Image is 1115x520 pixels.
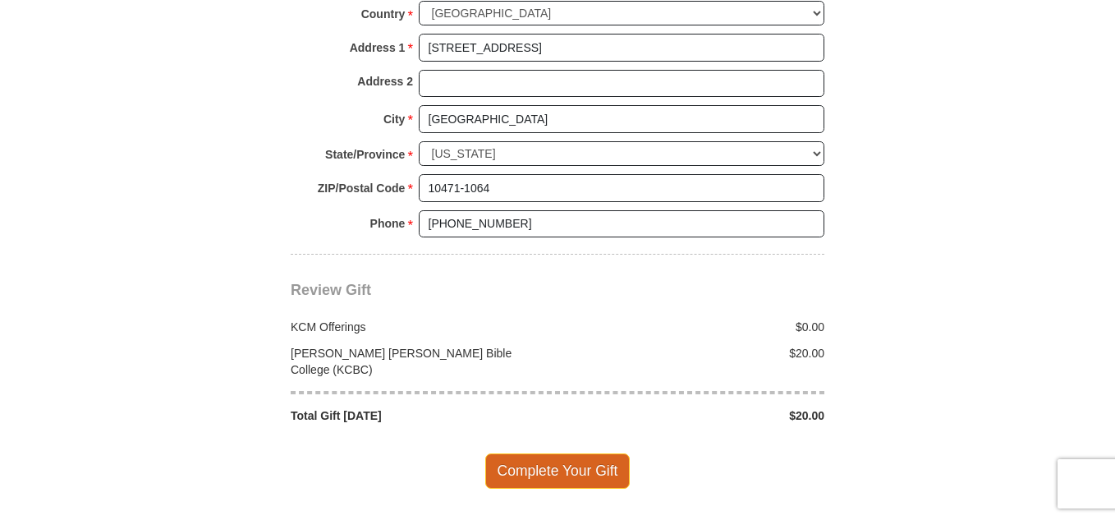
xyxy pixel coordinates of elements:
strong: Address 1 [350,36,406,59]
span: Complete Your Gift [485,453,631,488]
div: $0.00 [557,319,833,335]
strong: Country [361,2,406,25]
strong: Phone [370,212,406,235]
strong: ZIP/Postal Code [318,177,406,200]
span: Review Gift [291,282,371,298]
div: $20.00 [557,345,833,378]
div: Total Gift [DATE] [282,407,558,424]
div: [PERSON_NAME] [PERSON_NAME] Bible College (KCBC) [282,345,558,378]
div: $20.00 [557,407,833,424]
strong: State/Province [325,143,405,166]
div: KCM Offerings [282,319,558,335]
strong: Address 2 [357,70,413,93]
strong: City [383,108,405,131]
